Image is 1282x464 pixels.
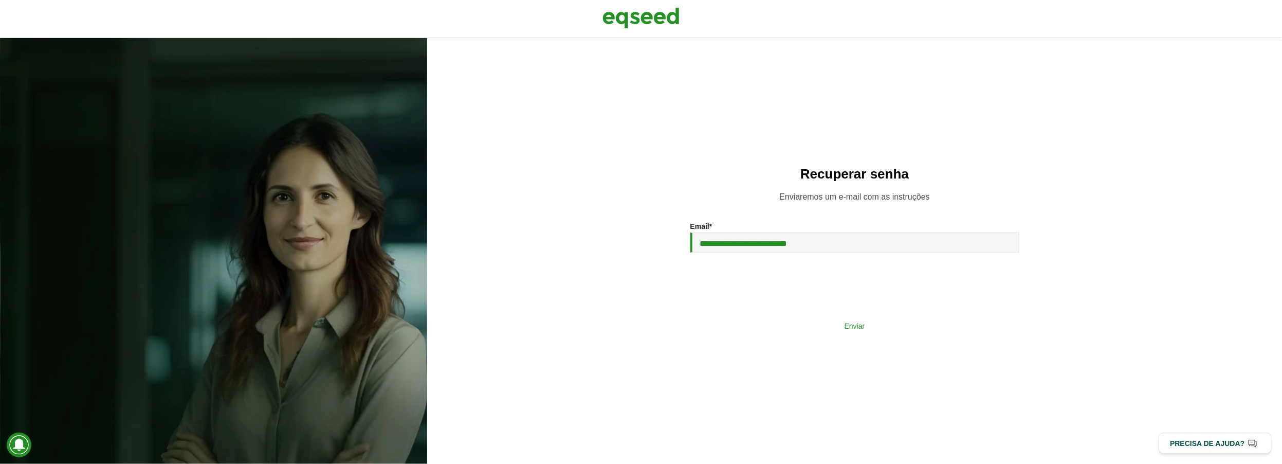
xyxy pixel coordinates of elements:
iframe: reCAPTCHA [777,263,933,303]
span: Este campo é obrigatório. [709,222,712,230]
img: EqSeed Logo [602,5,680,31]
button: Enviar [721,316,988,335]
p: Enviaremos um e-mail com as instruções [448,192,1261,202]
label: Email [690,223,712,230]
h2: Recuperar senha [448,167,1261,182]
